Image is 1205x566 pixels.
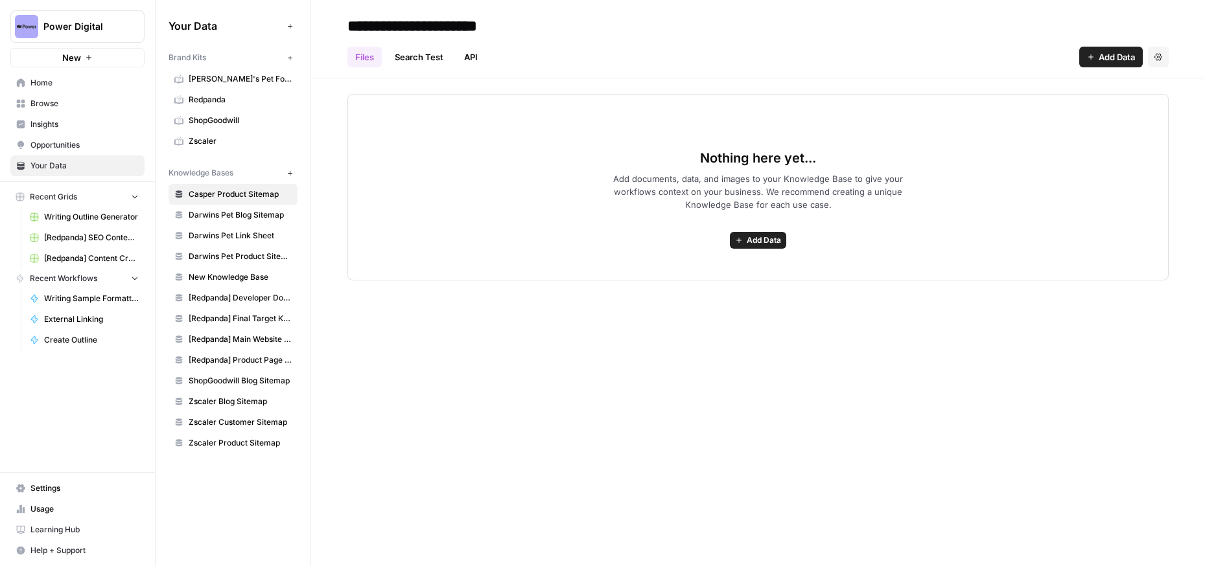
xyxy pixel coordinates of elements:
[169,110,298,131] a: ShopGoodwill
[10,10,145,43] button: Workspace: Power Digital
[10,478,145,499] a: Settings
[30,503,139,515] span: Usage
[189,251,292,262] span: Darwins Pet Product Sitemap
[169,131,298,152] a: Zscaler
[169,52,206,63] span: Brand Kits
[44,253,139,264] span: [Redpanda] Content Creation (Outline Provided)
[30,77,139,89] span: Home
[169,433,298,453] a: Zscaler Product Sitemap
[169,225,298,246] a: Darwins Pet Link Sheet
[44,293,139,304] span: Writing Sample Formatter
[189,396,292,407] span: Zscaler Blog Sitemap
[189,375,292,387] span: ShopGoodwill Blog Sitemap
[24,309,145,330] a: External Linking
[169,267,298,288] a: New Knowledge Base
[24,288,145,309] a: Writing Sample Formatter
[43,20,122,33] span: Power Digital
[10,269,145,288] button: Recent Workflows
[189,135,292,147] span: Zscaler
[10,155,145,176] a: Your Data
[169,288,298,308] a: [Redpanda] Developer Docs Blog Sitemap
[24,330,145,350] a: Create Outline
[169,205,298,225] a: Darwins Pet Blog Sitemap
[30,482,139,494] span: Settings
[44,334,139,346] span: Create Outline
[10,187,145,207] button: Recent Grids
[169,350,298,370] a: [Redpanda] Product Page Sitemap
[1079,47,1143,67] button: Add Data
[30,273,97,284] span: Recent Workflows
[189,209,292,221] span: Darwins Pet Blog Sitemap
[24,248,145,269] a: [Redpanda] Content Creation (Outline Provided)
[44,211,139,223] span: Writing Outline Generator
[30,160,139,172] span: Your Data
[169,329,298,350] a: [Redpanda] Main Website Blog Sitemap
[189,354,292,366] span: [Redpanda] Product Page Sitemap
[189,334,292,345] span: [Redpanda] Main Website Blog Sitemap
[189,313,292,324] span: [Redpanda] Final Target Keywords
[592,172,924,211] span: Add documents, data, and images to your Knowledge Base to give your workflows context on your bus...
[169,69,298,89] a: [PERSON_NAME]'s Pet Food
[10,48,145,67] button: New
[44,232,139,243] span: [Redpanda] SEO Content Creation
[24,207,145,227] a: Writing Outline Generator
[347,47,382,67] a: Files
[456,47,486,67] a: API
[10,135,145,155] a: Opportunities
[169,308,298,329] a: [Redpanda] Final Target Keywords
[10,93,145,114] a: Browse
[700,149,816,167] span: Nothing here yet...
[189,416,292,428] span: Zscaler Customer Sitemap
[15,15,38,38] img: Power Digital Logo
[189,230,292,242] span: Darwins Pet Link Sheet
[24,227,145,248] a: [Redpanda] SEO Content Creation
[30,191,77,203] span: Recent Grids
[1099,51,1135,63] span: Add Data
[169,184,298,205] a: Casper Product Sitemap
[10,540,145,561] button: Help + Support
[169,167,233,179] span: Knowledge Bases
[62,51,81,64] span: New
[169,370,298,391] a: ShopGoodwill Blog Sitemap
[189,73,292,85] span: [PERSON_NAME]'s Pet Food
[30,139,139,151] span: Opportunities
[730,232,786,249] button: Add Data
[189,188,292,200] span: Casper Product Sitemap
[10,519,145,540] a: Learning Hub
[169,391,298,412] a: Zscaler Blog Sitemap
[30,524,139,536] span: Learning Hub
[10,499,145,519] a: Usage
[189,271,292,283] span: New Knowledge Base
[169,246,298,267] a: Darwins Pet Product Sitemap
[387,47,451,67] a: Search Test
[189,437,292,449] span: Zscaler Product Sitemap
[169,412,298,433] a: Zscaler Customer Sitemap
[30,98,139,109] span: Browse
[189,115,292,126] span: ShopGoodwill
[10,114,145,135] a: Insights
[30,545,139,556] span: Help + Support
[169,18,282,34] span: Your Data
[169,89,298,110] a: Redpanda
[189,94,292,106] span: Redpanda
[189,292,292,304] span: [Redpanda] Developer Docs Blog Sitemap
[747,234,781,246] span: Add Data
[10,73,145,93] a: Home
[30,119,139,130] span: Insights
[44,313,139,325] span: External Linking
